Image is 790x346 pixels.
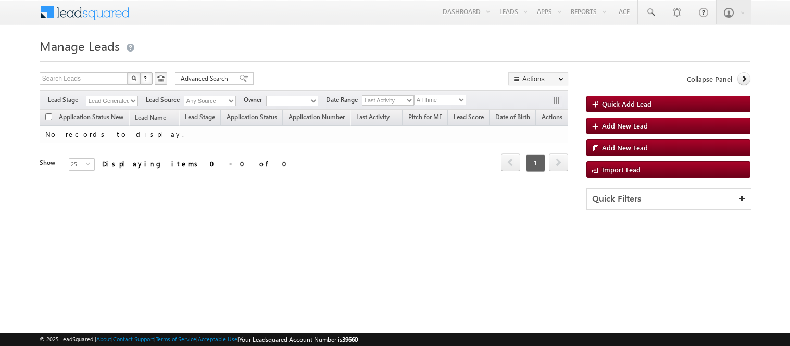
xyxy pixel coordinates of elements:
a: Lead Name [130,112,171,125]
span: Quick Add Lead [602,99,651,108]
a: prev [501,155,520,171]
a: Pitch for MF [403,111,447,125]
a: Terms of Service [156,336,196,342]
a: Application Status [221,111,282,125]
div: Show [40,158,60,168]
span: Lead Stage [48,95,86,105]
span: Collapse Panel [687,74,732,84]
td: No records to display. [40,126,568,143]
span: Date of Birth [495,113,530,121]
span: Owner [244,95,266,105]
a: Lead Score [448,111,489,125]
span: Application Status [227,113,277,121]
span: next [549,153,568,171]
span: Lead Score [454,113,484,121]
a: Acceptable Use [198,336,237,342]
span: Lead Stage [185,113,215,121]
span: 1 [526,154,545,172]
a: next [549,155,568,171]
span: Application Number [289,113,345,121]
span: Add New Lead [602,121,648,130]
a: About [96,336,111,342]
a: Last Activity [351,111,395,125]
span: Manage Leads [40,37,120,54]
span: Your Leadsquared Account Number is [239,336,358,343]
div: Displaying items 0 - 0 of 0 [102,158,293,170]
a: Date of Birth [490,111,535,125]
button: ? [140,72,153,85]
span: Add New Lead [602,143,648,152]
span: Import Lead [602,165,641,174]
input: Check all records [45,113,52,120]
a: Lead Stage [180,111,220,125]
span: Application Status New [59,113,123,121]
span: 25 [69,159,86,170]
span: prev [501,153,520,171]
span: Advanced Search [181,74,231,83]
a: Contact Support [113,336,154,342]
span: ? [144,74,148,83]
a: Application Status New [54,111,129,125]
span: © 2025 LeadSquared | | | | | [40,335,358,344]
span: select [86,161,94,166]
span: Date Range [326,95,362,105]
img: Search [131,75,136,81]
div: Quick Filters [587,189,751,209]
span: Actions [536,111,568,125]
span: 39660 [342,336,358,343]
a: Application Number [283,111,350,125]
span: Lead Source [146,95,184,105]
span: Pitch for MF [408,113,442,121]
button: Actions [508,72,568,85]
